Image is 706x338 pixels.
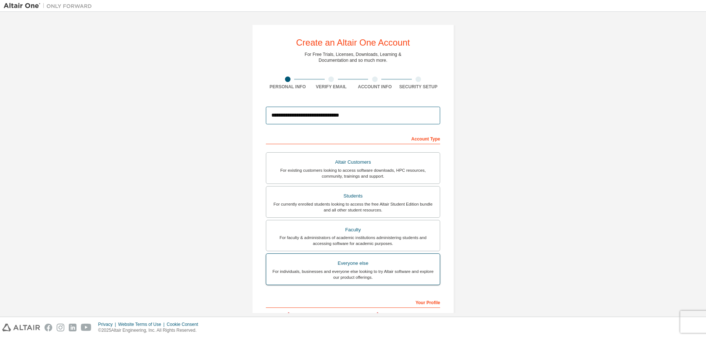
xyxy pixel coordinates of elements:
[98,321,118,327] div: Privacy
[271,235,435,246] div: For faculty & administrators of academic institutions administering students and accessing softwa...
[310,84,353,90] div: Verify Email
[271,157,435,167] div: Altair Customers
[266,312,351,317] label: First Name
[397,84,441,90] div: Security Setup
[4,2,96,10] img: Altair One
[266,132,440,144] div: Account Type
[271,191,435,201] div: Students
[167,321,202,327] div: Cookie Consent
[271,258,435,268] div: Everyone else
[296,38,410,47] div: Create an Altair One Account
[355,312,440,317] label: Last Name
[305,51,402,63] div: For Free Trials, Licenses, Downloads, Learning & Documentation and so much more.
[69,324,76,331] img: linkedin.svg
[118,321,167,327] div: Website Terms of Use
[98,327,203,334] p: © 2025 Altair Engineering, Inc. All Rights Reserved.
[81,324,92,331] img: youtube.svg
[266,296,440,308] div: Your Profile
[271,268,435,280] div: For individuals, businesses and everyone else looking to try Altair software and explore our prod...
[271,225,435,235] div: Faculty
[271,201,435,213] div: For currently enrolled students looking to access the free Altair Student Edition bundle and all ...
[57,324,64,331] img: instagram.svg
[2,324,40,331] img: altair_logo.svg
[266,84,310,90] div: Personal Info
[353,84,397,90] div: Account Info
[271,167,435,179] div: For existing customers looking to access software downloads, HPC resources, community, trainings ...
[44,324,52,331] img: facebook.svg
